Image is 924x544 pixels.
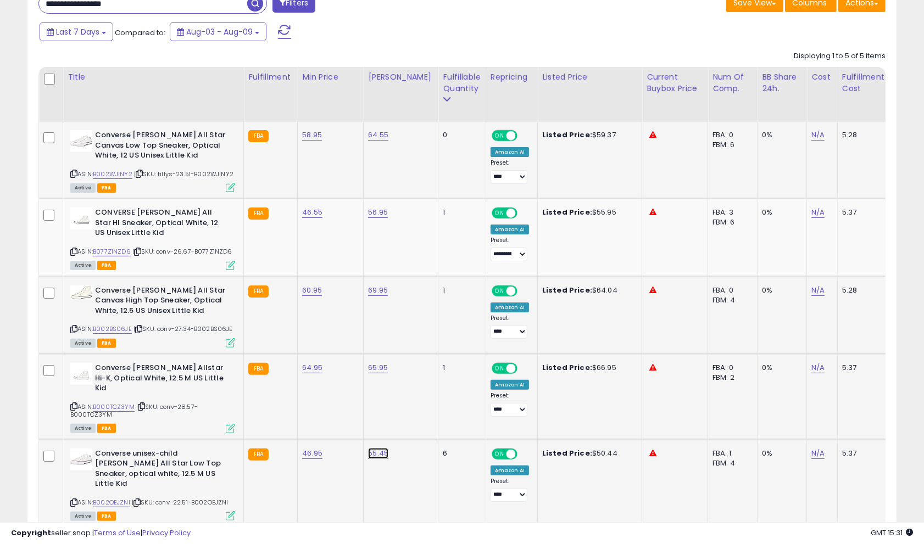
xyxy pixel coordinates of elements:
span: All listings currently available for purchase on Amazon [70,512,96,521]
span: ON [493,131,506,141]
div: Preset: [491,392,529,417]
strong: Copyright [11,528,51,538]
div: 1 [443,363,477,373]
a: 56.95 [368,207,388,218]
a: Terms of Use [94,528,141,538]
span: | SKU: tillys-23.51-B002WJINY2 [134,170,233,178]
span: FBA [97,424,116,433]
a: N/A [811,285,825,296]
div: 0% [762,363,798,373]
span: OFF [515,364,533,373]
a: B002WJINY2 [93,170,132,179]
div: 1 [443,207,477,217]
div: $55.95 [542,207,633,217]
div: 0% [762,207,798,217]
small: FBA [248,130,269,142]
a: 64.95 [302,362,322,373]
div: ASIN: [70,448,235,520]
a: 60.95 [302,285,322,296]
span: ON [493,209,506,218]
span: | SKU: conv-26.67-B077Z1NZD6 [132,247,232,256]
span: All listings currently available for purchase on Amazon [70,261,96,270]
span: 2025-08-17 15:31 GMT [871,528,913,538]
div: Min Price [302,71,359,83]
small: FBA [248,285,269,298]
div: Title [68,71,239,83]
b: Converse [PERSON_NAME] All Star Canvas Low Top Sneaker, Optical White, 12 US Unisex Little Kid [95,130,229,164]
a: N/A [811,448,825,459]
img: 31Gn8tcLtFL._SL40_.jpg [70,448,92,470]
b: Listed Price: [542,285,592,295]
b: Converse [PERSON_NAME] All Star Canvas High Top Sneaker, Optical White, 12.5 US Unisex Little Kid [95,285,229,319]
div: 0% [762,130,798,140]
b: Converse unisex-child [PERSON_NAME] All Star Low Top Sneaker, optical white, 12.5 M US Little Kid [95,448,229,492]
button: Aug-03 - Aug-09 [170,23,266,41]
div: FBA: 0 [713,363,749,373]
div: Cost [811,71,833,83]
a: 69.95 [368,285,388,296]
div: Amazon AI [491,225,529,234]
div: 5.37 [842,448,881,458]
span: Compared to: [115,27,165,38]
div: Preset: [491,237,529,261]
div: 5.37 [842,363,881,373]
div: 0 [443,130,477,140]
div: 5.37 [842,207,881,217]
div: FBA: 0 [713,130,749,140]
div: FBM: 6 [713,217,749,227]
div: Preset: [491,159,529,184]
a: Privacy Policy [142,528,191,538]
b: CONVERSE [PERSON_NAME] All Star HI Sneaker, Optical White, 12 US Unisex Little Kid [95,207,229,241]
a: 58.95 [302,130,322,141]
b: Listed Price: [542,448,592,458]
span: All listings currently available for purchase on Amazon [70,424,96,433]
div: ASIN: [70,285,235,346]
div: $66.95 [542,363,633,373]
div: FBA: 1 [713,448,749,458]
div: 5.28 [842,285,881,295]
small: FBA [248,448,269,461]
div: 0% [762,448,798,458]
span: ON [493,286,506,295]
div: Preset: [491,478,529,502]
div: Displaying 1 to 5 of 5 items [794,51,886,61]
a: B002BS06JE [93,324,132,334]
b: Listed Price: [542,130,592,140]
div: FBM: 2 [713,373,749,383]
a: 46.95 [302,448,322,459]
img: 31BndRQwd1L._SL40_.jpg [70,207,92,229]
div: 0% [762,285,798,295]
div: $59.37 [542,130,633,140]
div: Preset: [491,315,529,339]
span: OFF [515,286,533,295]
div: ASIN: [70,207,235,268]
div: FBM: 4 [713,458,749,468]
a: N/A [811,362,825,373]
div: Amazon AI [491,466,529,475]
div: 6 [443,448,477,458]
a: 55.45 [368,448,388,459]
div: $50.44 [542,448,633,458]
div: [PERSON_NAME] [368,71,433,83]
span: Last 7 Days [56,26,99,37]
span: | SKU: conv-22.51-B002OEJZNI [132,498,229,507]
span: All listings currently available for purchase on Amazon [70,183,96,193]
div: Listed Price [542,71,637,83]
span: | SKU: conv-27.34-B002BS06JE [133,324,233,333]
div: 1 [443,285,477,295]
img: 31Gn8tcLtFL._SL40_.jpg [70,130,92,152]
div: ASIN: [70,130,235,191]
div: ASIN: [70,363,235,432]
a: B077Z1NZD6 [93,247,131,256]
span: FBA [97,512,116,521]
img: 31Kr5XTbfCL._SL40_.jpg [70,285,92,300]
div: Repricing [491,71,533,83]
button: Last 7 Days [40,23,113,41]
div: Num of Comp. [713,71,753,94]
small: FBA [248,207,269,220]
b: Listed Price: [542,362,592,373]
span: OFF [515,131,533,141]
div: Amazon AI [491,380,529,390]
a: N/A [811,207,825,218]
a: N/A [811,130,825,141]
